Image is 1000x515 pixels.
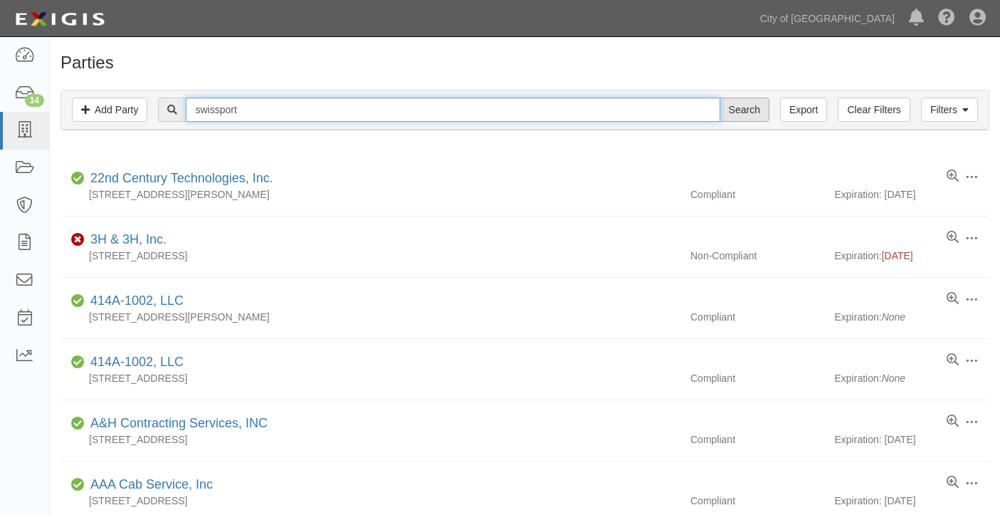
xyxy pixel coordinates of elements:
div: [STREET_ADDRESS][PERSON_NAME] [60,310,680,324]
i: Compliant [71,358,85,368]
div: Compliant [680,187,835,202]
h1: Parties [60,53,989,72]
div: 414A-1002, LLC [85,353,184,372]
div: 414A-1002, LLC [85,292,184,311]
i: None [882,373,905,384]
div: Expiration: [835,249,990,263]
a: View results summary [947,170,959,184]
div: [STREET_ADDRESS][PERSON_NAME] [60,187,680,202]
div: [STREET_ADDRESS] [60,494,680,508]
div: Expiration: [835,310,990,324]
a: View results summary [947,476,959,490]
a: City of [GEOGRAPHIC_DATA] [753,4,902,33]
a: 414A-1002, LLC [90,355,184,369]
a: 414A-1002, LLC [90,293,184,308]
a: Export [780,98,827,122]
div: Compliant [680,432,835,447]
i: Compliant [71,296,85,306]
a: View results summary [947,415,959,429]
div: Expiration: [DATE] [835,494,990,508]
div: AAA Cab Service, Inc [85,476,213,494]
div: 14 [25,94,44,107]
a: A&H Contracting Services, INC [90,416,268,430]
div: [STREET_ADDRESS] [60,371,680,385]
div: A&H Contracting Services, INC [85,415,268,433]
div: Expiration: [DATE] [835,187,990,202]
div: 22nd Century Technologies, Inc. [85,170,273,188]
input: Search [720,98,769,122]
div: Non-Compliant [680,249,835,263]
i: Non-Compliant [71,235,85,245]
i: Compliant [71,174,85,184]
a: 3H & 3H, Inc. [90,232,167,246]
input: Search [186,98,720,122]
i: Compliant [71,480,85,490]
i: Compliant [71,419,85,429]
div: Compliant [680,494,835,508]
i: None [882,311,905,323]
a: View results summary [947,353,959,368]
a: View results summary [947,231,959,245]
div: [STREET_ADDRESS] [60,249,680,263]
div: Compliant [680,371,835,385]
div: Compliant [680,310,835,324]
div: 3H & 3H, Inc. [85,231,167,249]
div: Expiration: [DATE] [835,432,990,447]
a: Filters [921,98,978,122]
img: logo-5460c22ac91f19d4615b14bd174203de0afe785f0fc80cf4dbbc73dc1793850b.png [11,6,109,32]
i: Help Center - Complianz [938,10,955,27]
div: [STREET_ADDRESS] [60,432,680,447]
div: Expiration: [835,371,990,385]
span: [DATE] [882,250,913,261]
a: Add Party [72,98,147,122]
a: AAA Cab Service, Inc [90,477,213,491]
a: View results summary [947,292,959,306]
a: 22nd Century Technologies, Inc. [90,171,273,185]
a: Clear Filters [838,98,910,122]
